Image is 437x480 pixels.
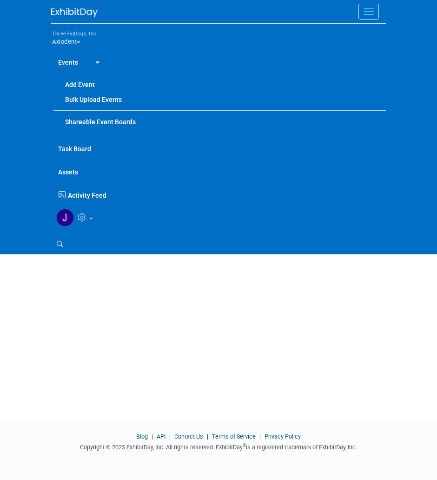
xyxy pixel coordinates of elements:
a: Shareable Event Boards [53,113,386,130]
img: Justin Newborn [56,209,74,227]
a: Add Event [53,76,386,92]
span: ThreeBigDogs, Inc. [52,29,98,38]
sup: ® [243,443,246,448]
a: Activity Feed [56,183,386,202]
div: Copyright © 2025 ExhibitDay, Inc. All rights reserved. ExhibitDay is a registered trademark of Ex... [51,441,386,452]
a: Contact Us [174,433,203,440]
a: Task Board [51,137,386,160]
button: ThreeBigDogs, Inc.Axiodent [51,27,110,50]
a: API [157,433,166,440]
span: | [205,433,211,440]
a: Events [51,50,85,73]
a: Privacy Policy [265,433,301,440]
a: Blog [136,433,148,440]
img: ExhibitDay [51,8,98,17]
a: Terms of Service [212,433,256,440]
button: Menu [358,4,379,20]
span: | [257,433,263,440]
a: Assets [51,160,386,183]
span: Activity Feed [68,192,106,199]
span: | [149,433,155,440]
span: | [167,433,173,440]
a: Bulk Upload Events [53,92,386,107]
